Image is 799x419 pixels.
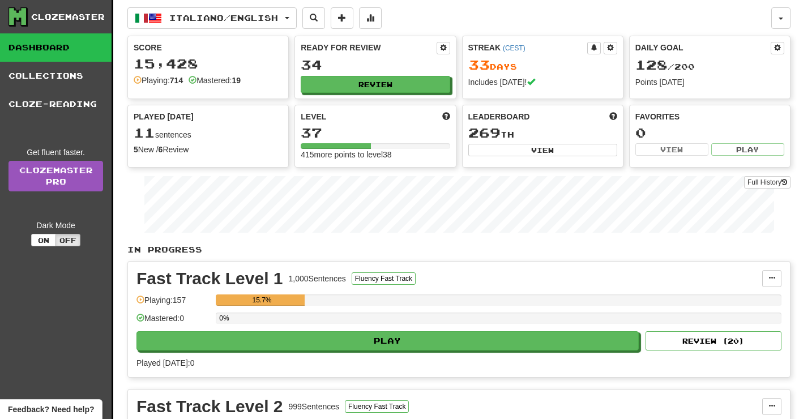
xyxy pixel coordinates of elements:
button: Play [711,143,784,156]
button: Fluency Fast Track [345,400,409,413]
div: Fast Track Level 1 [136,270,283,287]
div: Get fluent faster. [8,147,103,158]
div: Day s [468,58,617,72]
button: Review (20) [646,331,781,350]
a: (CEST) [503,44,525,52]
div: 415 more points to level 38 [301,149,450,160]
button: Play [136,331,639,350]
span: Played [DATE]: 0 [136,358,194,367]
div: Playing: 157 [136,294,210,313]
button: View [468,144,617,156]
button: Search sentences [302,7,325,29]
button: Full History [744,176,791,189]
p: In Progress [127,244,791,255]
span: Italiano / English [169,13,278,23]
div: Score [134,42,283,53]
span: This week in points, UTC [609,111,617,122]
div: 999 Sentences [289,401,340,412]
div: 34 [301,58,450,72]
button: Review [301,76,450,93]
div: New / Review [134,144,283,155]
span: 11 [134,125,155,140]
span: / 200 [635,62,695,71]
strong: 19 [232,76,241,85]
div: Playing: [134,75,183,86]
div: Dark Mode [8,220,103,231]
button: Italiano/English [127,7,297,29]
div: sentences [134,126,283,140]
div: Fast Track Level 2 [136,398,283,415]
div: 1,000 Sentences [289,273,346,284]
div: Clozemaster [31,11,105,23]
button: On [31,234,56,246]
span: Leaderboard [468,111,530,122]
span: 128 [635,57,668,72]
strong: 6 [159,145,163,154]
div: Streak [468,42,587,53]
span: Score more points to level up [442,111,450,122]
button: View [635,143,708,156]
strong: 5 [134,145,138,154]
strong: 714 [170,76,183,85]
div: 15.7% [219,294,305,306]
div: th [468,126,617,140]
div: Ready for Review [301,42,436,53]
div: Daily Goal [635,42,771,54]
div: Favorites [635,111,784,122]
button: Fluency Fast Track [352,272,416,285]
a: ClozemasterPro [8,161,103,191]
div: Points [DATE] [635,76,784,88]
div: Mastered: [189,75,241,86]
span: 269 [468,125,501,140]
button: More stats [359,7,382,29]
div: 0 [635,126,784,140]
div: 15,428 [134,57,283,71]
div: 37 [301,126,450,140]
span: Open feedback widget [8,404,94,415]
div: Includes [DATE]! [468,76,617,88]
span: Played [DATE] [134,111,194,122]
span: 33 [468,57,490,72]
div: Mastered: 0 [136,313,210,331]
button: Off [55,234,80,246]
button: Add sentence to collection [331,7,353,29]
span: Level [301,111,326,122]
